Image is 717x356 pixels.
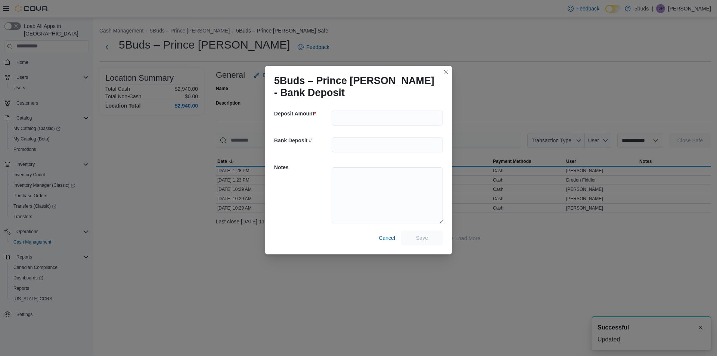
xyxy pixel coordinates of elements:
[379,234,395,242] span: Cancel
[441,67,450,76] button: Closes this modal window
[274,133,330,148] h5: Bank Deposit #
[274,160,330,175] h5: Notes
[416,234,428,242] span: Save
[376,230,398,245] button: Cancel
[274,106,330,121] h5: Deposit Amount
[401,230,443,245] button: Save
[274,75,437,99] h1: 5Buds – Prince [PERSON_NAME] - Bank Deposit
